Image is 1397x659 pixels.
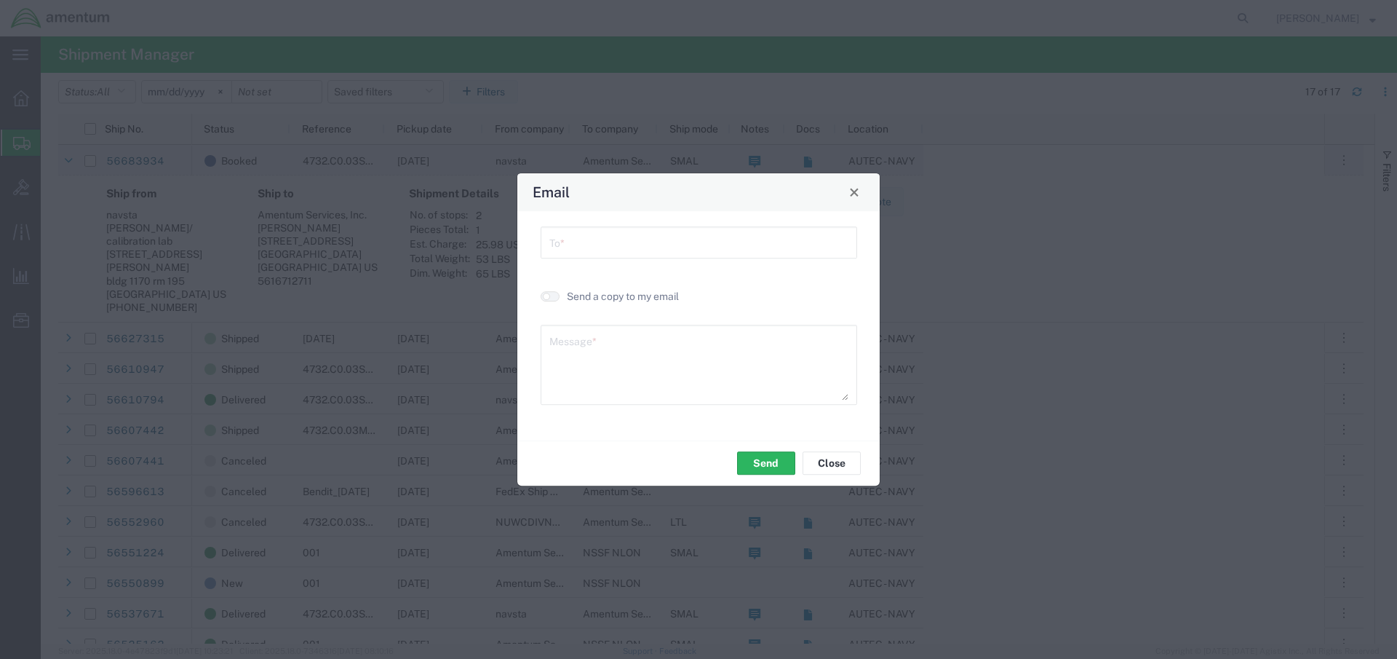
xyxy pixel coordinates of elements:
[844,182,864,202] button: Close
[803,451,861,475] button: Close
[737,451,795,475] button: Send
[533,181,570,202] h4: Email
[567,289,679,304] label: Send a copy to my email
